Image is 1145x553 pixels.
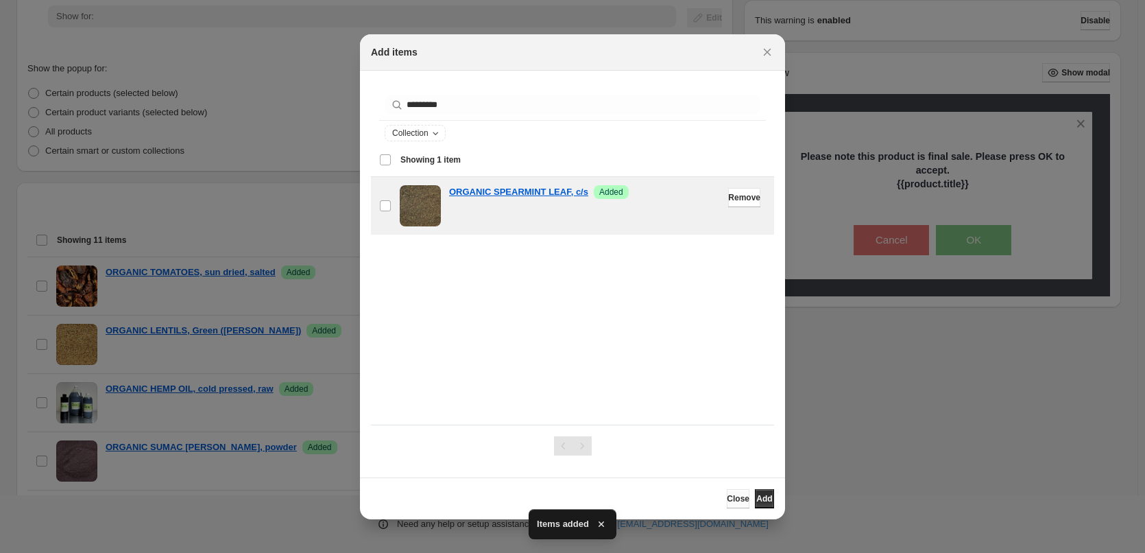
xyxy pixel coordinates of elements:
[392,128,429,139] span: Collection
[727,489,749,508] button: Close
[755,489,774,508] button: Add
[449,185,588,199] a: ORGANIC SPEARMINT LEAF, c/s
[727,493,749,504] span: Close
[371,45,418,59] h2: Add items
[400,154,461,165] span: Showing 1 item
[728,188,760,207] button: Remove
[400,185,441,226] img: ORGANIC SPEARMINT LEAF, c/s
[599,187,623,198] span: Added
[728,192,760,203] span: Remove
[537,517,589,531] span: Items added
[758,43,777,62] button: Close
[756,493,772,504] span: Add
[554,436,592,456] nav: Pagination
[385,126,445,141] button: Collection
